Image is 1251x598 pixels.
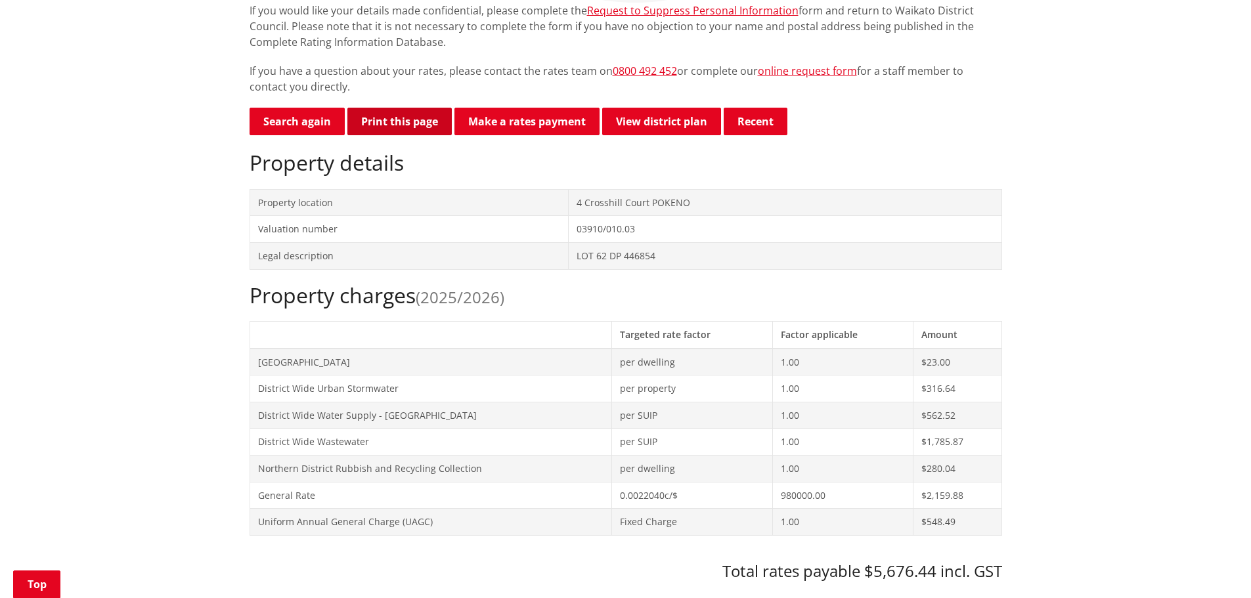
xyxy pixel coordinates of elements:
[569,189,1001,216] td: 4 Crosshill Court POKENO
[913,402,1001,429] td: $562.52
[250,108,345,135] a: Search again
[724,108,787,135] button: Recent
[569,242,1001,269] td: LOT 62 DP 446854
[611,455,773,482] td: per dwelling
[569,216,1001,243] td: 03910/010.03
[250,482,611,509] td: General Rate
[913,455,1001,482] td: $280.04
[347,108,452,135] button: Print this page
[773,402,913,429] td: 1.00
[611,402,773,429] td: per SUIP
[250,402,611,429] td: District Wide Water Supply - [GEOGRAPHIC_DATA]
[250,509,611,536] td: Uniform Annual General Charge (UAGC)
[587,3,799,18] a: Request to Suppress Personal Information
[250,150,1002,175] h2: Property details
[454,108,600,135] a: Make a rates payment
[773,349,913,375] td: 1.00
[602,108,721,135] a: View district plan
[250,375,611,402] td: District Wide Urban Stormwater
[913,375,1001,402] td: $316.64
[13,570,60,598] a: Top
[913,429,1001,456] td: $1,785.87
[913,482,1001,509] td: $2,159.88
[773,482,913,509] td: 980000.00
[250,349,611,375] td: [GEOGRAPHIC_DATA]
[250,63,1002,95] p: If you have a question about your rates, please contact the rates team on or complete our for a s...
[613,64,677,78] a: 0800 492 452
[1191,543,1238,590] iframe: Messenger Launcher
[250,562,1002,581] h3: Total rates payable $5,676.44 incl. GST
[250,3,1002,50] p: If you would like your details made confidential, please complete the form and return to Waikato ...
[250,455,611,482] td: Northern District Rubbish and Recycling Collection
[611,429,773,456] td: per SUIP
[773,375,913,402] td: 1.00
[611,321,773,348] th: Targeted rate factor
[611,349,773,375] td: per dwelling
[773,429,913,456] td: 1.00
[250,429,611,456] td: District Wide Wastewater
[416,286,504,308] span: (2025/2026)
[758,64,857,78] a: online request form
[913,321,1001,348] th: Amount
[250,189,569,216] td: Property location
[913,349,1001,375] td: $23.00
[913,509,1001,536] td: $548.49
[773,509,913,536] td: 1.00
[611,375,773,402] td: per property
[773,321,913,348] th: Factor applicable
[250,283,1002,308] h2: Property charges
[773,455,913,482] td: 1.00
[611,509,773,536] td: Fixed Charge
[250,216,569,243] td: Valuation number
[611,482,773,509] td: 0.0022040c/$
[250,242,569,269] td: Legal description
